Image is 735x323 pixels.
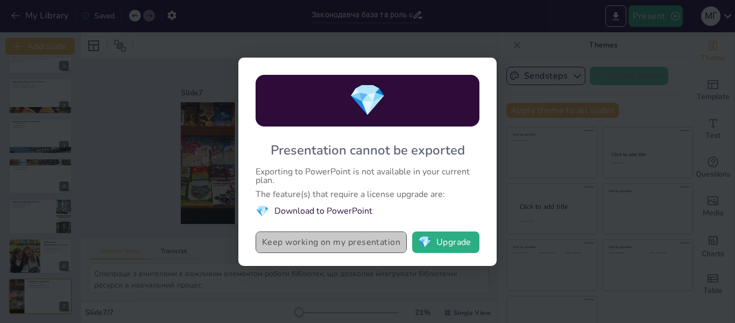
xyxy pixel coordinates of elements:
div: The feature(s) that require a license upgrade are: [256,190,479,199]
button: diamondUpgrade [412,231,479,253]
div: Presentation cannot be exported [271,142,465,159]
li: Download to PowerPoint [256,204,479,219]
span: diamond [418,237,432,248]
button: Keep working on my presentation [256,231,407,253]
div: Exporting to PowerPoint is not available in your current plan. [256,167,479,185]
span: diamond [256,204,269,219]
span: diamond [349,80,386,121]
